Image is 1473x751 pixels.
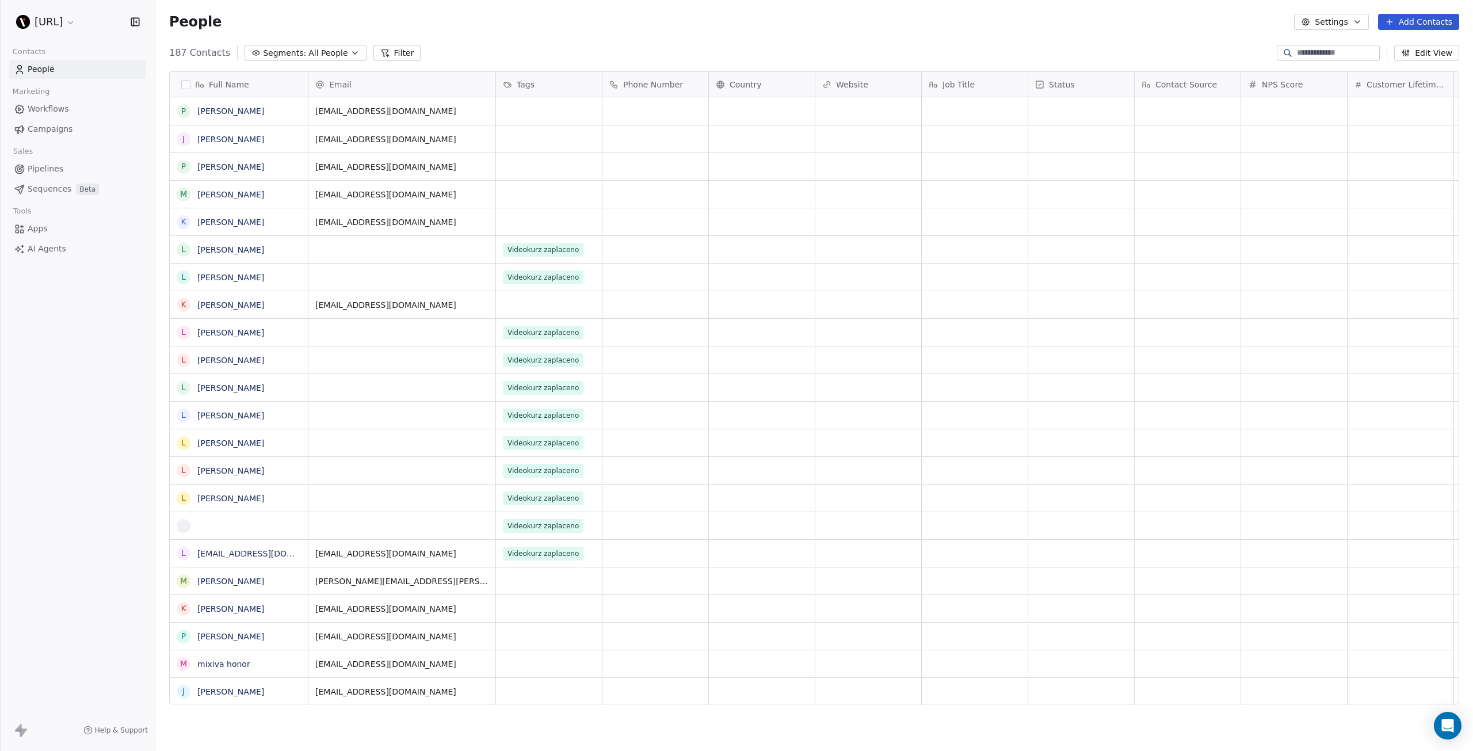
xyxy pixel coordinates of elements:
a: [PERSON_NAME] [197,300,264,310]
span: [EMAIL_ADDRESS][DOMAIN_NAME] [315,161,489,173]
a: [PERSON_NAME] [197,356,264,365]
span: [EMAIL_ADDRESS][DOMAIN_NAME] [315,299,489,311]
span: Sales [8,143,38,160]
div: L [181,464,186,476]
a: [PERSON_NAME] [197,411,264,420]
span: Videokurz zaplaceno [503,326,583,340]
a: [PERSON_NAME] [197,494,264,503]
span: NPS Score [1262,79,1303,90]
a: [PERSON_NAME] [197,190,264,199]
span: Videokurz zaplaceno [503,243,583,257]
span: Campaigns [28,123,72,135]
a: Campaigns [9,120,146,139]
a: SequencesBeta [9,180,146,199]
div: M [180,575,187,587]
span: Videokurz zaplaceno [503,547,583,561]
button: [URL] [14,12,78,32]
a: [PERSON_NAME] [197,632,264,641]
div: k [181,603,186,615]
div: L [181,326,186,338]
a: People [9,60,146,79]
span: Contact Source [1155,79,1217,90]
span: Pipelines [28,163,63,175]
a: [PERSON_NAME] [197,218,264,227]
span: [EMAIL_ADDRESS][DOMAIN_NAME] [315,603,489,615]
span: Videokurz zaplaceno [503,381,583,395]
span: People [28,63,55,75]
div: Country [709,72,815,97]
a: [PERSON_NAME] [197,328,264,337]
div: P [181,161,186,173]
span: Tools [8,203,36,220]
div: L [181,409,186,421]
span: [URL] [35,14,63,29]
div: Job Title [922,72,1028,97]
span: Workflows [28,103,69,115]
div: Status [1028,72,1134,97]
button: Edit View [1394,45,1459,61]
button: Filter [373,45,421,61]
div: L [181,243,186,256]
div: Open Intercom Messenger [1434,712,1461,739]
div: Website [815,72,921,97]
button: Add Contacts [1378,14,1459,30]
span: All People [308,47,348,59]
div: L [181,492,186,504]
span: Sequences [28,183,71,195]
div: J [182,133,185,145]
span: [EMAIL_ADDRESS][DOMAIN_NAME] [315,105,489,117]
span: Apps [28,223,48,235]
div: K [181,299,186,311]
span: Segments: [263,47,306,59]
span: Marketing [7,83,55,100]
div: Email [308,72,495,97]
a: mixiva honor [197,659,250,669]
div: M [180,188,187,200]
span: Country [730,79,762,90]
a: Apps [9,219,146,238]
div: Phone Number [602,72,708,97]
div: Contact Source [1135,72,1241,97]
span: Videokurz zaplaceno [503,353,583,367]
span: [EMAIL_ADDRESS][DOMAIN_NAME] [315,134,489,145]
div: K [181,216,186,228]
div: L [181,437,186,449]
div: Customer Lifetime Value [1348,72,1453,97]
img: Kreslici%C3%8C%C2%81%20pla%C3%8C%C2%81tno%205@4x.png [16,15,30,29]
span: Videokurz zaplaceno [503,464,583,478]
a: [PERSON_NAME] [197,106,264,116]
div: Full Name [170,72,308,97]
span: Contacts [7,43,51,60]
div: p [181,630,186,642]
span: [EMAIL_ADDRESS][DOMAIN_NAME] [315,189,489,200]
span: Website [836,79,868,90]
span: [EMAIL_ADDRESS][DOMAIN_NAME] [315,686,489,697]
div: m [180,658,187,670]
span: Videokurz zaplaceno [503,436,583,450]
a: [PERSON_NAME] [197,604,264,613]
a: [PERSON_NAME] [197,162,264,171]
a: [PERSON_NAME] [197,577,264,586]
div: grid [170,97,308,705]
span: Phone Number [623,79,683,90]
span: 187 Contacts [169,46,230,60]
span: Videokurz zaplaceno [503,409,583,422]
span: Tags [517,79,535,90]
a: Pipelines [9,159,146,178]
div: l [181,547,186,559]
a: [EMAIL_ADDRESS][DOMAIN_NAME] [197,549,338,558]
span: Job Title [942,79,975,90]
span: [EMAIL_ADDRESS][DOMAIN_NAME] [315,631,489,642]
div: L [181,382,186,394]
a: Workflows [9,100,146,119]
div: Tags [496,72,602,97]
span: Videokurz zaplaceno [503,270,583,284]
a: [PERSON_NAME] [197,245,264,254]
span: Videokurz zaplaceno [503,491,583,505]
a: [PERSON_NAME] [197,383,264,392]
span: Help & Support [95,726,148,735]
button: Settings [1294,14,1368,30]
a: [PERSON_NAME] [197,466,264,475]
span: Email [329,79,352,90]
span: [EMAIL_ADDRESS][DOMAIN_NAME] [315,548,489,559]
